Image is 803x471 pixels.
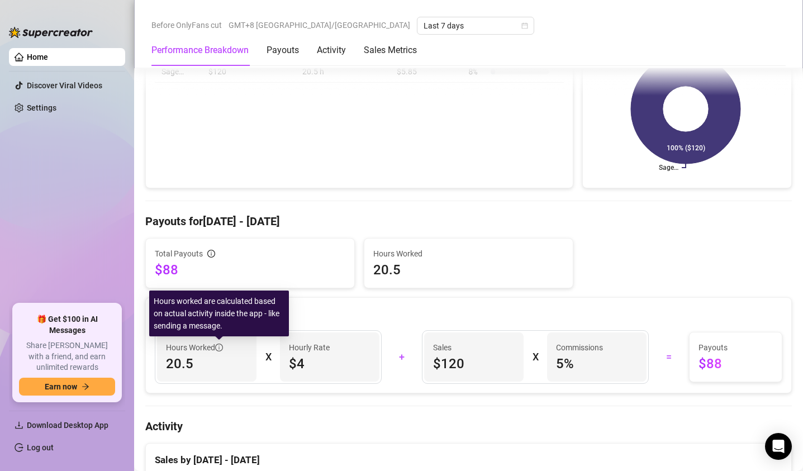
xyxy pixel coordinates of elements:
span: Total Payouts [155,248,203,260]
h4: Activity [145,418,792,434]
span: $4 [289,355,370,373]
span: 5 % [556,355,638,373]
td: 20.5 h [296,61,390,83]
span: Sales [433,341,515,354]
article: Hourly Rate [289,341,330,354]
div: Sales Metrics [364,44,417,57]
div: X [533,348,538,366]
h4: Payouts for [DATE] - [DATE] [145,213,792,229]
div: Sales by [DATE] - [DATE] [155,444,782,468]
span: Last 7 days [424,17,528,34]
span: Share [PERSON_NAME] with a friend, and earn unlimited rewards [19,340,115,373]
span: download [15,421,23,430]
text: Sage… [659,164,678,172]
div: Hours worked are calculated based on actual activity inside the app - like sending a message. [149,291,289,336]
article: Commissions [556,341,603,354]
a: Discover Viral Videos [27,81,102,90]
span: Hours Worked [373,248,564,260]
span: $120 [433,355,515,373]
span: Payouts [699,341,773,354]
span: calendar [521,22,528,29]
span: $88 [155,261,345,279]
div: Activity [317,44,346,57]
div: Open Intercom Messenger [765,433,792,460]
span: 20.5 [373,261,564,279]
div: + [388,348,415,366]
span: 🎁 Get $100 in AI Messages [19,314,115,336]
span: Before OnlyFans cut [151,17,222,34]
div: Payouts [267,44,299,57]
span: 8 % [468,65,486,78]
a: Log out [27,443,54,452]
td: $5.85 [390,61,462,83]
div: = [655,348,682,366]
td: Sage… [155,61,202,83]
span: 20.5 [166,355,248,373]
img: logo-BBDzfeDw.svg [9,27,93,38]
button: Earn nowarrow-right [19,378,115,396]
span: $88 [699,355,773,373]
span: GMT+8 [GEOGRAPHIC_DATA]/[GEOGRAPHIC_DATA] [229,17,410,34]
span: Hours Worked [166,341,223,354]
a: Home [27,53,48,61]
div: X [265,348,271,366]
td: $120 [202,61,296,83]
span: info-circle [207,250,215,258]
a: Settings [27,103,56,112]
div: Performance Breakdown [151,44,249,57]
div: Breakdown [155,307,782,322]
span: info-circle [215,344,223,351]
span: Earn now [45,382,77,391]
span: arrow-right [82,383,89,391]
span: Download Desktop App [27,421,108,430]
